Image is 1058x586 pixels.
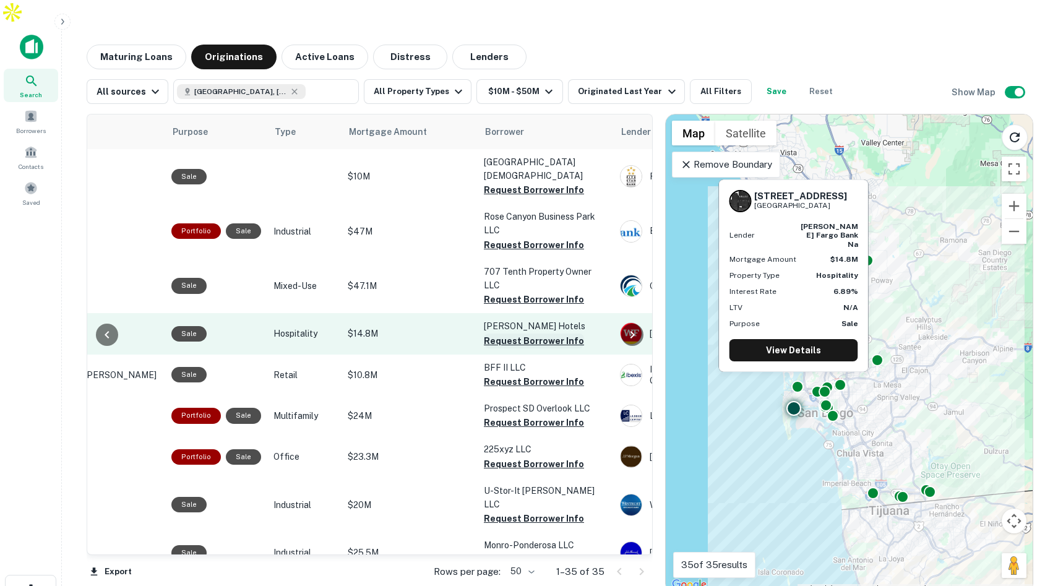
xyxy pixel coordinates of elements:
button: Show street map [672,121,715,145]
p: $24M [348,409,471,423]
p: BFF II LLC [484,361,608,374]
p: Industrial [273,498,335,512]
p: [GEOGRAPHIC_DATA] [754,200,847,212]
span: Saved [22,197,40,207]
span: Purpose [173,124,224,139]
iframe: Chat Widget [996,447,1058,507]
div: Originated Last Year [578,84,679,99]
span: Borrowers [16,126,46,136]
button: Originated Last Year [568,79,684,104]
button: All Filters [690,79,752,104]
p: Monro-ponderosa LLC [484,538,608,552]
th: Lender [614,114,812,149]
div: Sale [171,545,207,561]
button: $10M - $50M [476,79,563,104]
p: Hospitality [273,327,335,340]
h6: [STREET_ADDRESS] [754,191,847,202]
p: $20M [348,498,471,512]
th: Borrower [478,114,614,149]
p: LTV [729,302,742,313]
p: $47.1M [348,279,471,293]
button: Active Loans [282,45,368,69]
button: Request Borrower Info [484,183,584,197]
div: Sale [171,278,207,293]
p: Mixed-Use [273,279,335,293]
strong: Hospitality [816,271,858,280]
button: Lenders [452,45,527,69]
button: Export [87,562,135,581]
th: Type [267,114,342,149]
div: This is a portfolio loan with 2 properties [171,449,221,465]
button: Request Borrower Info [484,511,584,526]
strong: $14.8M [830,255,858,264]
button: Request Borrower Info [484,457,584,472]
th: Purpose [165,114,267,149]
button: Zoom out [1002,219,1026,244]
span: Search [20,90,42,100]
button: Request Borrower Info [484,238,584,252]
p: Property Type [729,270,780,281]
div: Contacts [4,140,58,174]
strong: 6.89% [833,287,858,296]
p: Interest Rate [729,286,776,297]
span: Type [275,124,296,139]
div: Sale [171,169,207,184]
p: $10M [348,170,471,183]
button: Request Borrower Info [484,552,584,567]
button: Request Borrower Info [484,334,584,348]
a: View Details [729,339,858,361]
p: 225xyz LLC [484,442,608,456]
p: Office [273,450,335,463]
span: Mortgage Amount [349,124,443,139]
button: Request Borrower Info [484,415,584,430]
div: Sale [171,367,207,382]
button: Map camera controls [1002,509,1026,533]
h6: Show Map [952,85,997,99]
button: Show satellite imagery [715,121,776,145]
p: 1–35 of 35 [556,564,604,579]
p: Multifamily [273,409,335,423]
p: $10.8M [348,368,471,382]
div: Sale [226,449,261,465]
button: Toggle fullscreen view [1002,157,1026,181]
button: All sources [87,79,168,104]
a: Search [4,69,58,102]
button: Distress [373,45,447,69]
p: $47M [348,225,471,238]
span: [GEOGRAPHIC_DATA], [GEOGRAPHIC_DATA], [GEOGRAPHIC_DATA] [194,86,287,97]
p: [GEOGRAPHIC_DATA][DEMOGRAPHIC_DATA] [484,155,608,183]
div: Saved [4,176,58,210]
div: This is a portfolio loan with 2 properties [171,223,221,239]
span: Borrower [485,124,524,139]
strong: [PERSON_NAME] fargo bank na [801,222,858,249]
p: 707 Tenth Property Owner LLC [484,265,608,292]
img: capitalize-icon.png [20,35,43,59]
div: Sale [171,497,207,512]
p: Remove Boundary [680,157,772,172]
p: $25.5M [348,546,471,559]
button: Originations [191,45,277,69]
p: Rose Canyon Business Park LLC [484,210,608,237]
button: Reset [801,79,841,104]
p: 35 of 35 results [681,558,747,572]
a: Borrowers [4,105,58,138]
div: Sale [171,326,207,342]
div: All sources [97,84,163,99]
button: Request Borrower Info [484,292,584,307]
p: Industrial [273,225,335,238]
button: Request Borrower Info [484,374,584,389]
p: Purpose [729,318,760,329]
p: U-stor-it [PERSON_NAME] LLC [484,484,608,511]
button: Maturing Loans [87,45,186,69]
button: All Property Types [364,79,471,104]
p: $23.3M [348,450,471,463]
div: Sale [226,408,261,423]
p: Rows per page: [434,564,501,579]
p: Mortgage Amount [729,254,796,265]
strong: N/A [843,303,858,312]
div: This is a portfolio loan with 3 properties [171,408,221,423]
div: 50 [505,562,536,580]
